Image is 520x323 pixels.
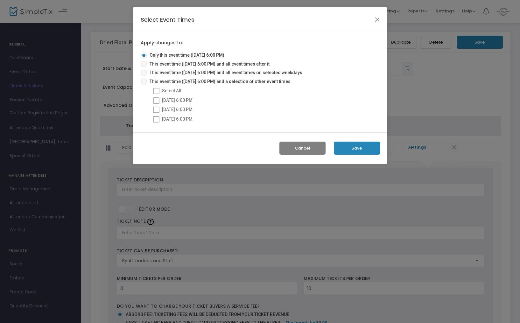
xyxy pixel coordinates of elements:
[147,69,302,76] span: This event time ([DATE] 6:00 PM) and all event times on selected weekdays
[279,142,326,155] button: Cancel
[141,40,183,46] label: Apply changes to:
[162,98,193,103] span: [DATE] 6:00 PM
[147,52,224,59] span: Only this event time ([DATE] 6:00 PM)
[162,116,193,122] span: [DATE] 6:00 PM
[147,78,291,85] span: This event time ([DATE] 6:00 PM) and a selection of other event times
[141,15,194,24] h4: Select Event Times
[334,142,380,155] button: Save
[147,61,270,67] span: This event time ([DATE] 6:00 PM) and all event times after it
[373,15,382,24] button: Close
[162,88,181,93] span: Select All
[162,107,193,112] span: [DATE] 6:00 PM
